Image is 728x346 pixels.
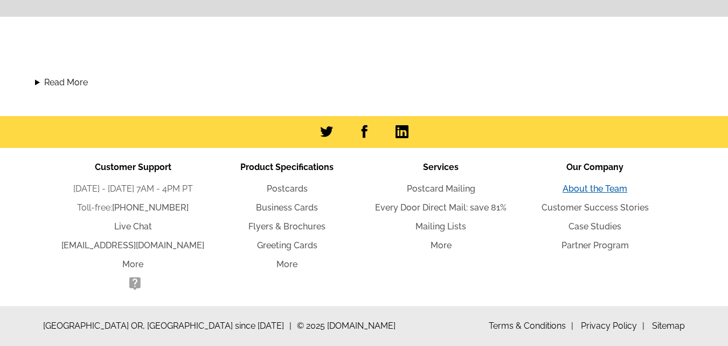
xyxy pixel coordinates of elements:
[375,202,507,213] a: Every Door Direct Mail: save 81%
[114,221,152,232] a: Live Chat
[256,202,318,213] a: Business Cards
[489,321,573,331] a: Terms & Conditions
[561,240,629,250] a: Partner Program
[415,221,466,232] a: Mailing Lists
[652,321,685,331] a: Sitemap
[56,182,210,195] li: [DATE] - [DATE] 7AM - 4PM PT
[568,221,621,232] a: Case Studies
[267,184,308,194] a: Postcards
[35,76,693,89] summary: Read More
[43,320,292,333] span: [GEOGRAPHIC_DATA] OR, [GEOGRAPHIC_DATA] since [DATE]
[257,240,317,250] a: Greeting Cards
[431,240,452,250] a: More
[122,259,143,269] a: More
[112,202,189,213] a: [PHONE_NUMBER]
[248,221,325,232] a: Flyers & Brochures
[581,321,644,331] a: Privacy Policy
[542,202,649,213] a: Customer Success Stories
[423,162,459,172] span: Services
[297,320,396,333] span: © 2025 [DOMAIN_NAME]
[563,184,627,194] a: About the Team
[566,162,623,172] span: Our Company
[61,240,204,250] a: [EMAIL_ADDRESS][DOMAIN_NAME]
[95,162,171,172] span: Customer Support
[407,184,475,194] a: Postcard Mailing
[276,259,297,269] a: More
[240,162,334,172] span: Product Specifications
[56,201,210,214] li: Toll-free:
